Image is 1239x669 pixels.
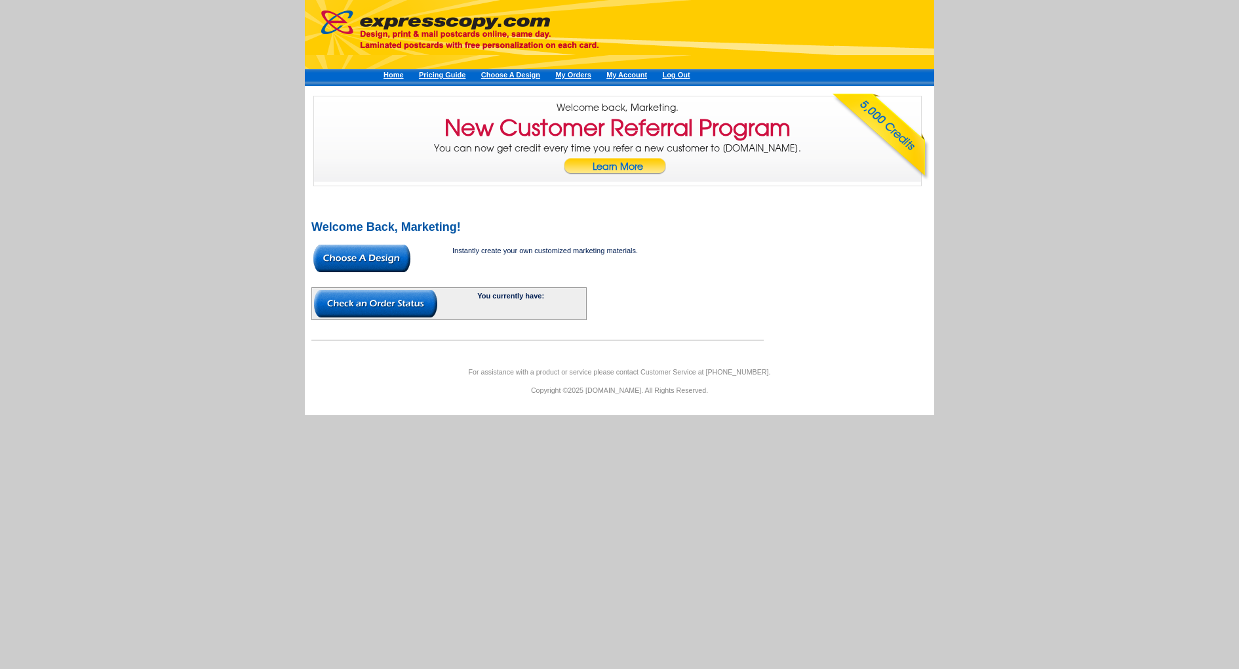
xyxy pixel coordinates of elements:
img: button-choose-design.gif [313,245,410,272]
h2: Welcome Back, Marketing! [311,221,928,233]
a: Choose A Design [481,71,540,79]
b: You currently have: [477,292,544,300]
span: Welcome back, Marketing. [557,102,678,113]
a: My Account [606,71,647,79]
p: You can now get credit every time you refer a new customer to [DOMAIN_NAME]. [314,142,921,183]
a: Log Out [662,71,690,79]
img: button-check-order-status.gif [314,290,437,317]
a: Pricing Guide [419,71,466,79]
p: Copyright ©2025 [DOMAIN_NAME]. All Rights Reserved. [305,384,934,396]
p: For assistance with a product or service please contact Customer Service at [PHONE_NUMBER]. [305,366,934,378]
span: Instantly create your own customized marketing materials. [452,247,638,254]
h3: New Customer Referral Program [444,123,791,133]
a: Learn More [563,158,672,183]
a: Home [383,71,404,79]
a: My Orders [555,71,591,79]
